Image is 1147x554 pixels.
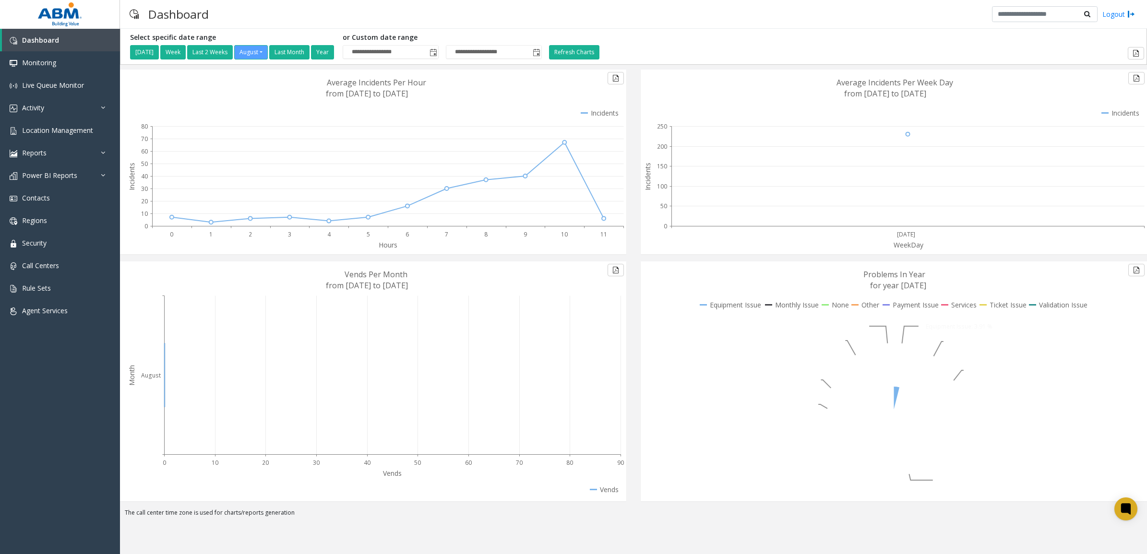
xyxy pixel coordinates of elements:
text: 1 [209,230,213,238]
text: 30 [313,459,320,467]
text: 0 [163,459,166,467]
text: 50 [141,160,148,168]
img: 'icon' [10,240,17,248]
text: 10 [212,459,218,467]
text: 50 [660,202,667,210]
img: 'icon' [10,285,17,293]
span: Activity [22,103,44,112]
a: Logout [1102,9,1135,19]
text: 70 [516,459,523,467]
span: Regions [22,216,47,225]
span: Toggle popup [531,46,541,59]
text: 2 [249,230,252,238]
img: 'icon' [10,37,17,45]
img: 'icon' [10,217,17,225]
text: 0 [664,222,667,230]
button: Year [311,45,334,59]
button: Export to pdf [1128,72,1145,84]
text: 20 [262,459,269,467]
button: Export to pdf [608,264,624,276]
text: 70 [141,135,148,143]
img: 'icon' [10,172,17,180]
text: 10 [141,210,148,218]
text: 90 [617,459,624,467]
img: 'icon' [10,127,17,135]
text: Hours [379,240,397,249]
span: Agent Services [22,306,68,315]
text: Equipment Issue: 3.91 % [926,322,992,330]
img: 'icon' [10,262,17,270]
span: Monitoring [22,58,56,67]
img: 'icon' [10,82,17,90]
text: 5 [367,230,370,238]
text: 8 [484,230,488,238]
text: Average Incidents Per Hour [327,77,426,88]
a: Dashboard [2,29,120,51]
text: 60 [465,459,472,467]
h5: or Custom date range [343,34,542,42]
span: Live Queue Monitor [22,81,84,90]
h5: Select specific date range [130,34,335,42]
span: Reports [22,148,47,157]
text: WeekDay [894,240,924,249]
text: from [DATE] to [DATE] [326,88,408,99]
button: Last 2 Weeks [187,45,233,59]
button: Refresh Charts [549,45,599,59]
button: Export to pdf [1128,47,1144,59]
img: logout [1127,9,1135,19]
text: Month [127,365,136,386]
text: 7 [445,230,448,238]
span: Dashboard [22,35,59,45]
text: 9 [524,230,527,238]
button: Week [160,45,186,59]
text: 250 [657,122,667,130]
img: pageIcon [130,2,139,26]
img: 'icon' [10,307,17,315]
text: 10 [561,230,568,238]
button: August [234,45,268,59]
span: Power BI Reports [22,171,77,180]
text: 20 [141,197,148,205]
text: 3 [288,230,291,238]
text: 100 [657,182,667,190]
span: Security [22,238,47,248]
span: Rule Sets [22,283,51,293]
text: Vends Per Month [345,269,407,280]
text: 40 [364,459,370,467]
text: Incidents [643,163,652,190]
div: The call center time zone is used for charts/reports generation [120,508,1147,522]
img: 'icon' [10,150,17,157]
img: 'icon' [10,59,17,67]
button: Export to pdf [1128,264,1145,276]
span: Location Management [22,126,93,135]
text: for year [DATE] [870,280,926,291]
text: Problems In Year [863,269,925,280]
text: August [141,371,161,379]
text: 40 [141,172,148,180]
text: 6 [406,230,409,238]
text: 4 [327,230,331,238]
text: Incidents [127,163,136,190]
text: 60 [141,147,148,155]
button: Export to pdf [608,72,624,84]
text: from [DATE] to [DATE] [326,280,408,291]
text: [DATE] [897,230,915,238]
text: Average Incidents Per Week Day [836,77,953,88]
img: 'icon' [10,195,17,202]
text: Vends [383,469,402,478]
button: Last Month [269,45,310,59]
text: 0 [170,230,173,238]
text: 150 [657,162,667,170]
span: Contacts [22,193,50,202]
text: 200 [657,142,667,151]
text: 11 [600,230,607,238]
text: 80 [141,122,148,130]
text: 80 [566,459,573,467]
span: Toggle popup [428,46,438,59]
img: 'icon' [10,105,17,112]
text: 50 [414,459,421,467]
h3: Dashboard [143,2,214,26]
span: Call Centers [22,261,59,270]
text: 30 [141,185,148,193]
text: from [DATE] to [DATE] [844,88,926,99]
